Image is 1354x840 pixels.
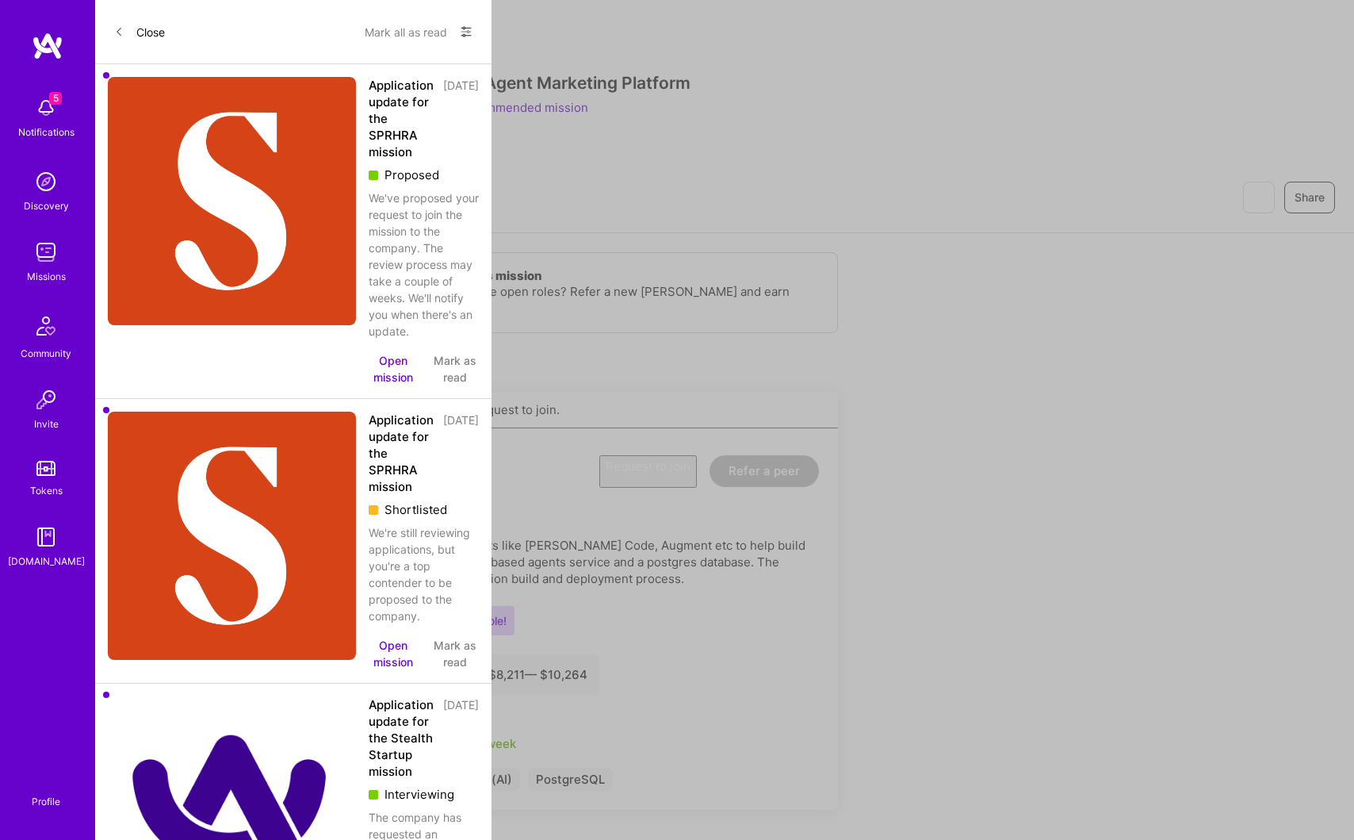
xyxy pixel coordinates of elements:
div: Notifications [18,124,75,140]
img: Invite [30,384,62,416]
img: guide book [30,521,62,553]
div: Interviewing [369,786,479,803]
button: Open mission [369,352,418,385]
button: Mark as read [430,352,479,385]
div: Proposed [369,167,479,183]
button: Open mission [369,637,418,670]
div: Invite [34,416,59,432]
button: Mark all as read [365,19,447,44]
div: Community [21,345,71,362]
button: Mark as read [430,637,479,670]
div: Shortlisted [369,501,479,518]
div: We're still reviewing applications, but you're a top contender to be proposed to the company. [369,524,479,624]
img: tokens [36,461,55,476]
div: Profile [32,793,60,808]
img: Company Logo [108,412,356,660]
div: [DOMAIN_NAME] [8,553,85,570]
div: We've proposed your request to join the mission to the company. The review process may take a cou... [369,190,479,339]
div: Application update for the SPRHRA mission [369,412,434,495]
div: Missions [27,268,66,285]
span: 5 [49,92,62,105]
div: Application update for the SPRHRA mission [369,77,434,160]
div: Discovery [24,198,69,214]
button: Close [114,19,165,44]
img: logo [32,32,63,60]
div: Tokens [30,482,63,499]
img: bell [30,92,62,124]
img: teamwork [30,236,62,268]
img: Company Logo [108,77,356,325]
a: Profile [26,777,66,808]
div: Application update for the Stealth Startup mission [369,696,434,780]
img: Community [27,307,65,345]
img: discovery [30,166,62,198]
div: [DATE] [443,412,479,495]
div: [DATE] [443,696,479,780]
div: [DATE] [443,77,479,160]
